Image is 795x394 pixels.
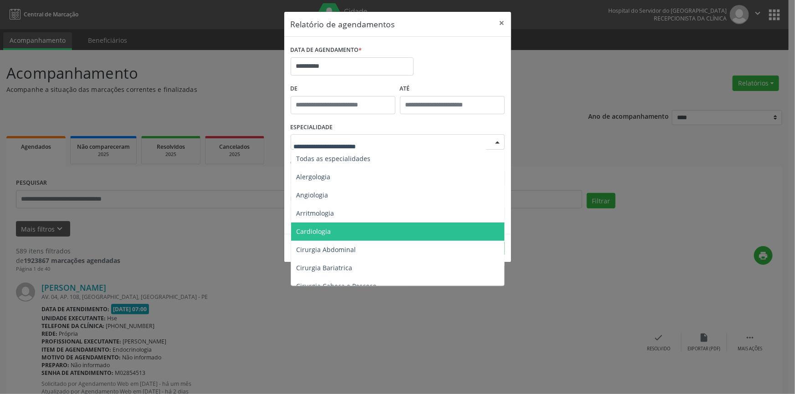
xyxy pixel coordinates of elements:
span: Cirurgia Cabeça e Pescoço [297,282,377,290]
label: DATA DE AGENDAMENTO [291,43,362,57]
span: Cardiologia [297,227,331,236]
span: Cirurgia Bariatrica [297,263,353,272]
label: ESPECIALIDADE [291,121,333,135]
h5: Relatório de agendamentos [291,18,395,30]
span: Todas as especialidades [297,154,371,163]
label: ATÉ [400,82,505,96]
span: Alergologia [297,172,331,181]
button: Close [493,12,511,34]
span: Cirurgia Abdominal [297,245,356,254]
span: Arritmologia [297,209,334,217]
span: Angiologia [297,191,328,199]
label: De [291,82,395,96]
